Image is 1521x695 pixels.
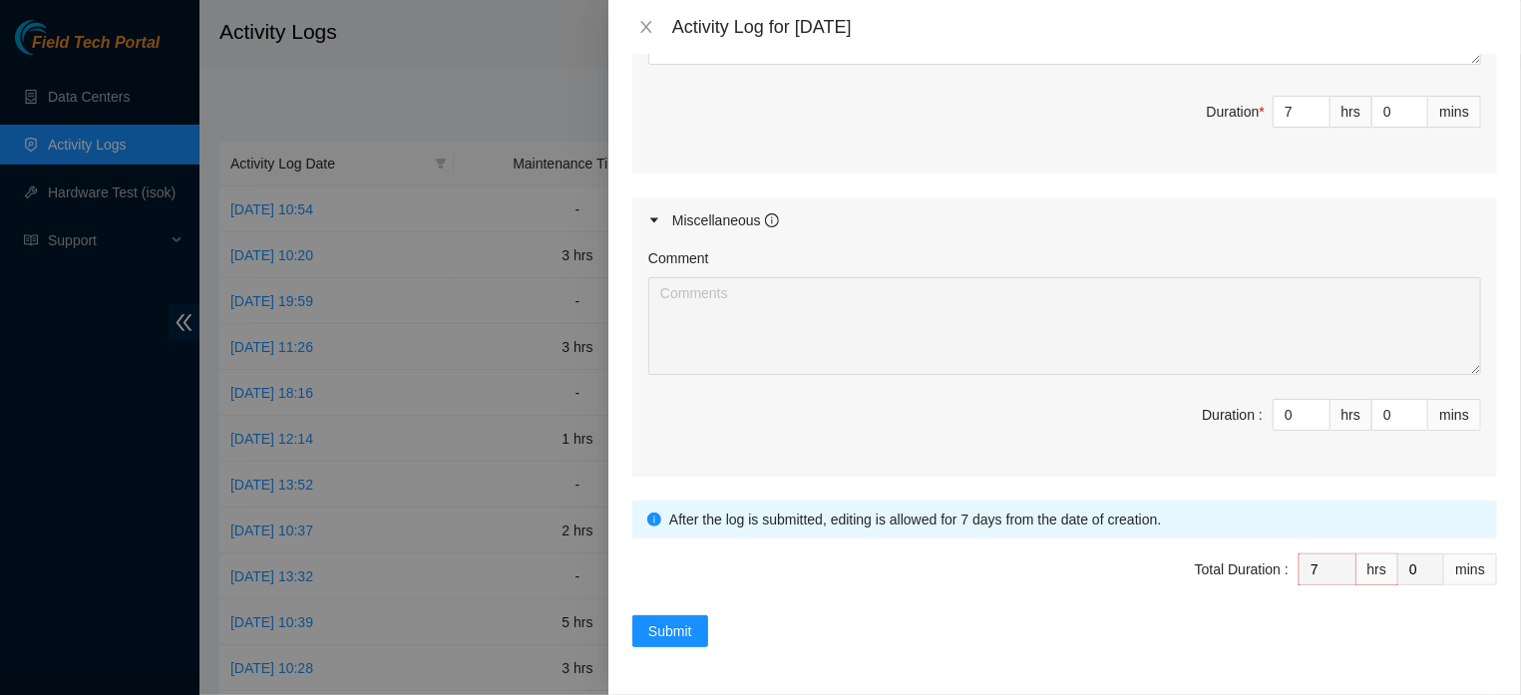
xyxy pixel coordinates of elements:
[672,16,1497,38] div: Activity Log for [DATE]
[1428,399,1481,431] div: mins
[632,615,708,647] button: Submit
[648,214,660,226] span: caret-right
[1356,553,1398,585] div: hrs
[648,620,692,642] span: Submit
[647,513,661,526] span: info-circle
[669,509,1482,530] div: After the log is submitted, editing is allowed for 7 days from the date of creation.
[1195,558,1289,580] div: Total Duration :
[1428,96,1481,128] div: mins
[1331,399,1372,431] div: hrs
[765,213,779,227] span: info-circle
[1207,101,1265,123] div: Duration
[1444,553,1497,585] div: mins
[648,277,1481,375] textarea: Comment
[648,247,709,269] label: Comment
[1202,404,1263,426] div: Duration :
[672,209,779,231] div: Miscellaneous
[638,19,654,35] span: close
[632,18,660,37] button: Close
[632,197,1497,243] div: Miscellaneous info-circle
[1331,96,1372,128] div: hrs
